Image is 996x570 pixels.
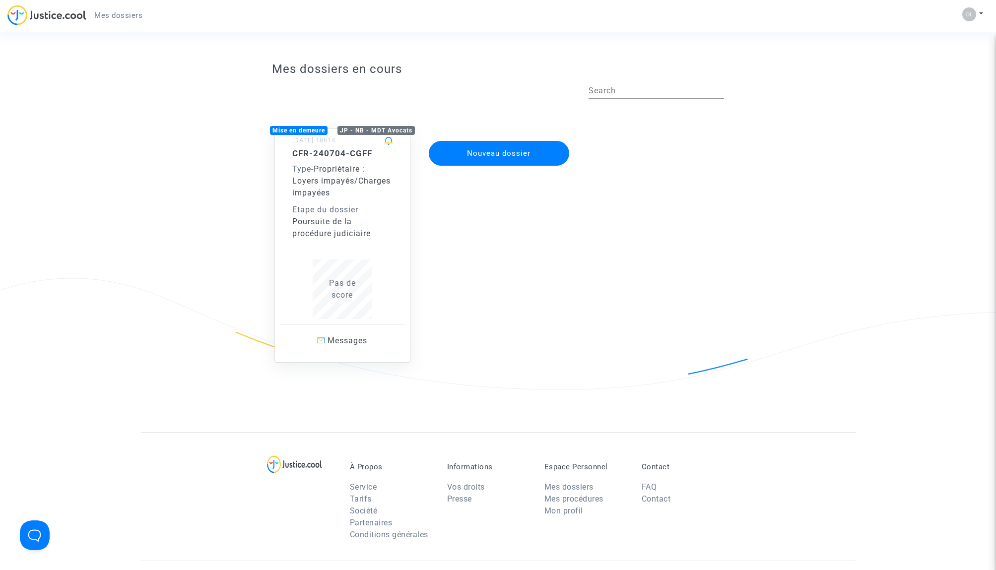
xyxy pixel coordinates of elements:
[447,482,485,492] a: Vos droits
[267,455,322,473] img: logo-lg.svg
[350,506,378,515] a: Société
[544,482,594,492] a: Mes dossiers
[350,530,428,539] a: Conditions générales
[642,482,657,492] a: FAQ
[350,482,377,492] a: Service
[350,462,432,471] p: À Propos
[428,134,571,144] a: Nouveau dossier
[280,324,405,357] a: Messages
[642,462,724,471] p: Contact
[447,462,530,471] p: Informations
[292,136,335,144] small: [DATE] 18h14
[292,148,393,158] h5: CFR-240704-CGFF
[7,5,86,25] img: jc-logo.svg
[350,518,393,527] a: Partenaires
[292,164,391,197] span: Propriétaire : Loyers impayés/Charges impayées
[544,506,583,515] a: Mon profil
[328,336,367,345] span: Messages
[270,126,328,135] div: Mise en demeure
[429,141,570,166] button: Nouveau dossier
[292,204,393,216] div: Etape du dossier
[329,278,356,300] span: Pas de score
[265,109,420,363] a: Mise en demeureJP - NB - MDT Avocats[DATE] 18h14CFR-240704-CGFFType-Propriétaire : Loyers impayés...
[350,494,372,504] a: Tarifs
[642,494,671,504] a: Contact
[337,126,415,135] div: JP - NB - MDT Avocats
[292,216,393,240] div: Poursuite de la procédure judiciaire
[447,494,472,504] a: Presse
[272,62,724,76] h3: Mes dossiers en cours
[94,11,142,20] span: Mes dossiers
[544,462,627,471] p: Espace Personnel
[292,164,314,174] span: -
[962,7,976,21] img: a2acf7685d694f38ce58130f40bea9d9
[86,8,150,23] a: Mes dossiers
[20,520,50,550] iframe: Help Scout Beacon - Open
[292,164,311,174] span: Type
[544,494,603,504] a: Mes procédures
